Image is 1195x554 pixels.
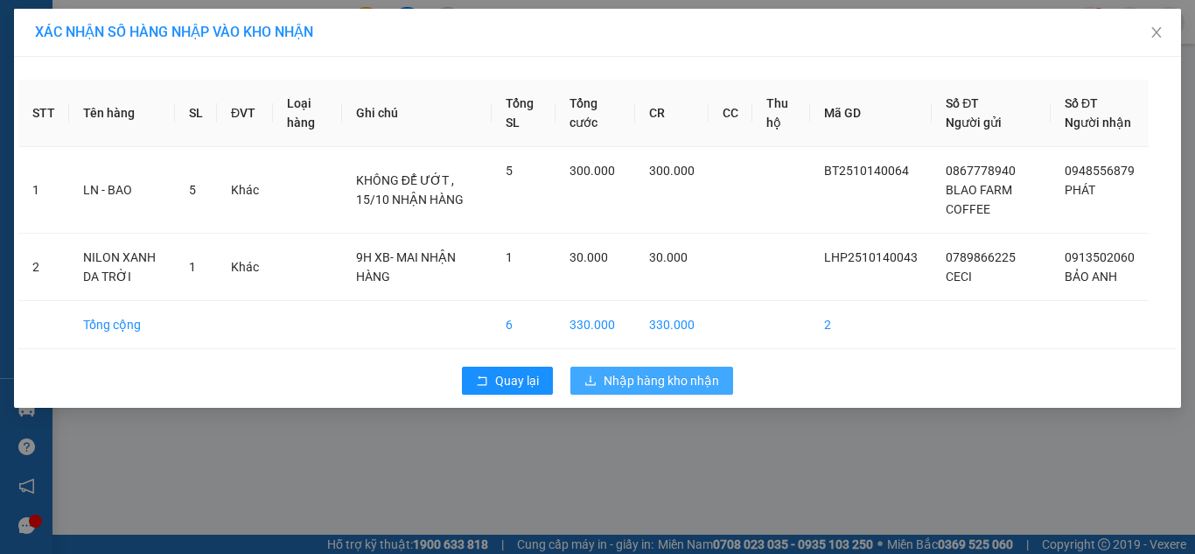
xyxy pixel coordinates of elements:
[946,164,1016,178] span: 0867778940
[946,183,1012,216] span: BLAO FARM COFFEE
[175,80,217,147] th: SL
[946,270,972,284] span: CECI
[1065,183,1095,197] span: PHÁT
[1065,116,1131,130] span: Người nhận
[15,17,42,35] span: Gửi:
[356,173,464,207] span: KHÔNG ĐỂ ƯỚT , 15/10 NHẬN HÀNG
[69,234,175,301] td: NILON XANH DA TRỜI
[492,301,556,349] td: 6
[136,15,255,57] div: VP Bình Triệu
[649,250,688,264] span: 30.000
[136,57,255,78] div: hiển
[635,80,709,147] th: CR
[570,250,608,264] span: 30.000
[18,147,69,234] td: 1
[189,183,196,197] span: 5
[69,147,175,234] td: LN - BAO
[18,234,69,301] td: 2
[69,80,175,147] th: Tên hàng
[570,164,615,178] span: 300.000
[604,371,719,390] span: Nhập hàng kho nhận
[13,115,40,133] span: CR :
[570,367,733,395] button: downloadNhập hàng kho nhận
[810,301,932,349] td: 2
[649,164,695,178] span: 300.000
[824,164,909,178] span: BT2510140064
[15,57,124,78] div: c út
[1065,164,1135,178] span: 0948556879
[824,250,918,264] span: LHP2510140043
[810,80,932,147] th: Mã GD
[1065,270,1117,284] span: BẢO ANH
[217,80,273,147] th: ĐVT
[556,80,635,147] th: Tổng cước
[1065,250,1135,264] span: 0913502060
[1132,9,1181,58] button: Close
[217,234,273,301] td: Khác
[506,250,513,264] span: 1
[35,24,313,40] span: XÁC NHẬN SỐ HÀNG NHẬP VÀO KHO NHẬN
[18,80,69,147] th: STT
[1065,96,1098,110] span: Số ĐT
[462,367,553,395] button: rollbackQuay lại
[495,371,539,390] span: Quay lại
[584,375,597,389] span: download
[273,80,342,147] th: Loại hàng
[189,260,196,274] span: 1
[1150,25,1164,39] span: close
[946,116,1002,130] span: Người gửi
[946,96,979,110] span: Số ĐT
[15,15,124,57] div: VP Lộc Ninh
[709,80,752,147] th: CC
[136,17,178,35] span: Nhận:
[13,113,127,134] div: 30.000
[556,301,635,349] td: 330.000
[356,250,456,284] span: 9H XB- MAI NHẬN HÀNG
[476,375,488,389] span: rollback
[946,250,1016,264] span: 0789866225
[752,80,811,147] th: Thu hộ
[506,164,513,178] span: 5
[492,80,556,147] th: Tổng SL
[217,147,273,234] td: Khác
[635,301,709,349] td: 330.000
[342,80,492,147] th: Ghi chú
[69,301,175,349] td: Tổng cộng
